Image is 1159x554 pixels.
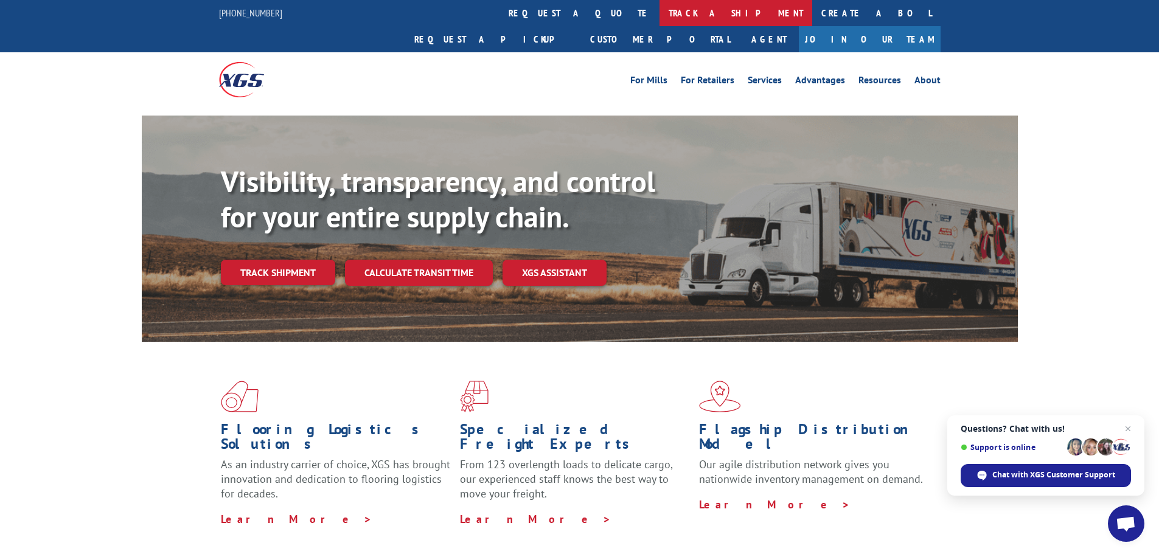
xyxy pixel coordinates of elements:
[221,162,655,235] b: Visibility, transparency, and control for your entire supply chain.
[460,512,611,526] a: Learn More >
[460,422,690,457] h1: Specialized Freight Experts
[961,424,1131,434] span: Questions? Chat with us!
[748,75,782,89] a: Services
[699,422,929,457] h1: Flagship Distribution Model
[581,26,739,52] a: Customer Portal
[221,381,259,412] img: xgs-icon-total-supply-chain-intelligence-red
[739,26,799,52] a: Agent
[460,457,690,511] p: From 123 overlength loads to delicate cargo, our experienced staff knows the best way to move you...
[681,75,734,89] a: For Retailers
[221,422,451,457] h1: Flooring Logistics Solutions
[405,26,581,52] a: Request a pickup
[630,75,667,89] a: For Mills
[799,26,941,52] a: Join Our Team
[795,75,845,89] a: Advantages
[699,381,741,412] img: xgs-icon-flagship-distribution-model-red
[1108,505,1144,542] a: Open chat
[858,75,901,89] a: Resources
[992,469,1115,480] span: Chat with XGS Customer Support
[219,7,282,19] a: [PHONE_NUMBER]
[221,512,372,526] a: Learn More >
[961,464,1131,487] span: Chat with XGS Customer Support
[503,260,607,286] a: XGS ASSISTANT
[345,260,493,286] a: Calculate transit time
[460,381,489,412] img: xgs-icon-focused-on-flooring-red
[699,497,851,511] a: Learn More >
[914,75,941,89] a: About
[221,260,335,285] a: Track shipment
[961,443,1063,452] span: Support is online
[221,457,450,500] span: As an industry carrier of choice, XGS has brought innovation and dedication to flooring logistics...
[699,457,923,486] span: Our agile distribution network gives you nationwide inventory management on demand.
